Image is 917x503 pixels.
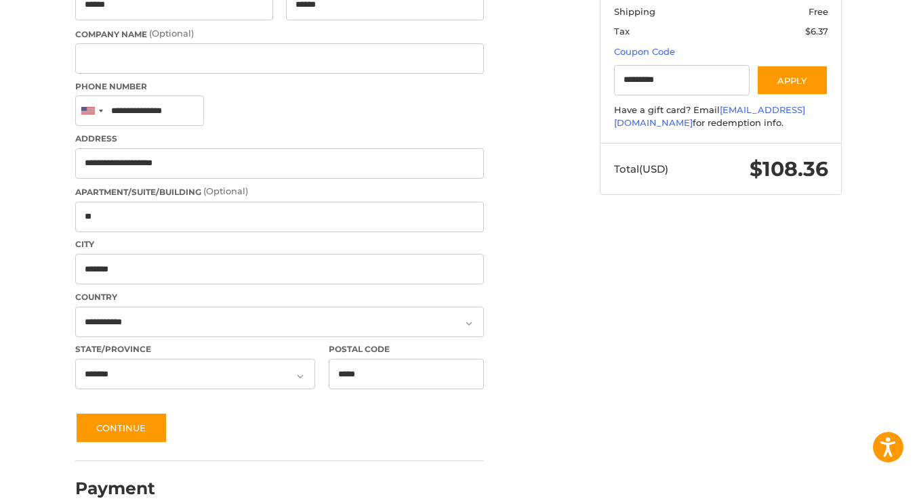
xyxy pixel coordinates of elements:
[75,133,484,145] label: Address
[76,96,107,125] div: United States: +1
[805,466,917,503] iframe: Google Customer Reviews
[75,238,484,250] label: City
[750,156,828,181] span: $108.36
[614,104,828,130] div: Have a gift card? Email for redemption info.
[614,26,630,37] span: Tax
[614,6,655,17] span: Shipping
[614,162,668,175] span: Total (USD)
[75,412,167,443] button: Continue
[329,343,485,355] label: Postal Code
[805,26,828,37] span: $6.37
[75,343,315,355] label: State/Province
[614,65,750,95] input: Gift Certificate or Coupon Code
[756,65,828,95] button: Apply
[149,28,194,39] small: (Optional)
[809,6,828,17] span: Free
[75,185,484,198] label: Apartment/Suite/Building
[75,478,155,499] h2: Payment
[203,185,248,196] small: (Optional)
[75,27,484,41] label: Company Name
[75,291,484,303] label: Country
[614,46,675,57] a: Coupon Code
[75,81,484,93] label: Phone Number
